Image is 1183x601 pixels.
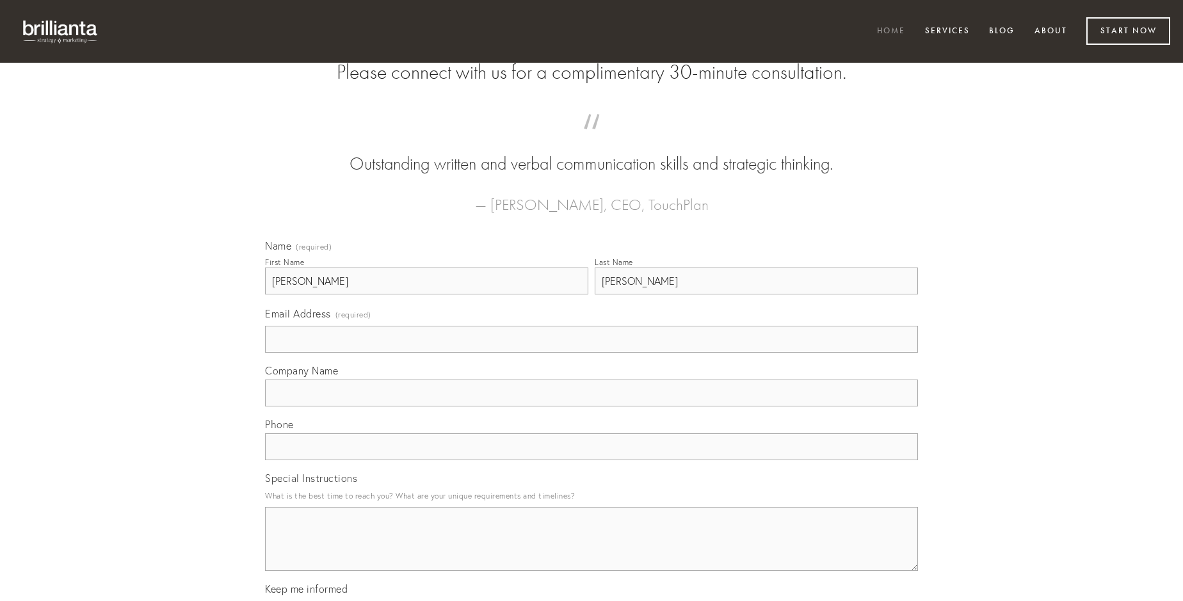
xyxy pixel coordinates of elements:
[335,306,371,323] span: (required)
[265,60,918,84] h2: Please connect with us for a complimentary 30-minute consultation.
[1026,21,1075,42] a: About
[869,21,913,42] a: Home
[595,257,633,267] div: Last Name
[286,177,897,218] figcaption: — [PERSON_NAME], CEO, TouchPlan
[265,239,291,252] span: Name
[265,307,331,320] span: Email Address
[265,364,338,377] span: Company Name
[286,127,897,152] span: “
[265,487,918,504] p: What is the best time to reach you? What are your unique requirements and timelines?
[265,582,348,595] span: Keep me informed
[981,21,1023,42] a: Blog
[265,257,304,267] div: First Name
[1086,17,1170,45] a: Start Now
[296,243,332,251] span: (required)
[917,21,978,42] a: Services
[13,13,109,50] img: brillianta - research, strategy, marketing
[286,127,897,177] blockquote: Outstanding written and verbal communication skills and strategic thinking.
[265,472,357,485] span: Special Instructions
[265,418,294,431] span: Phone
